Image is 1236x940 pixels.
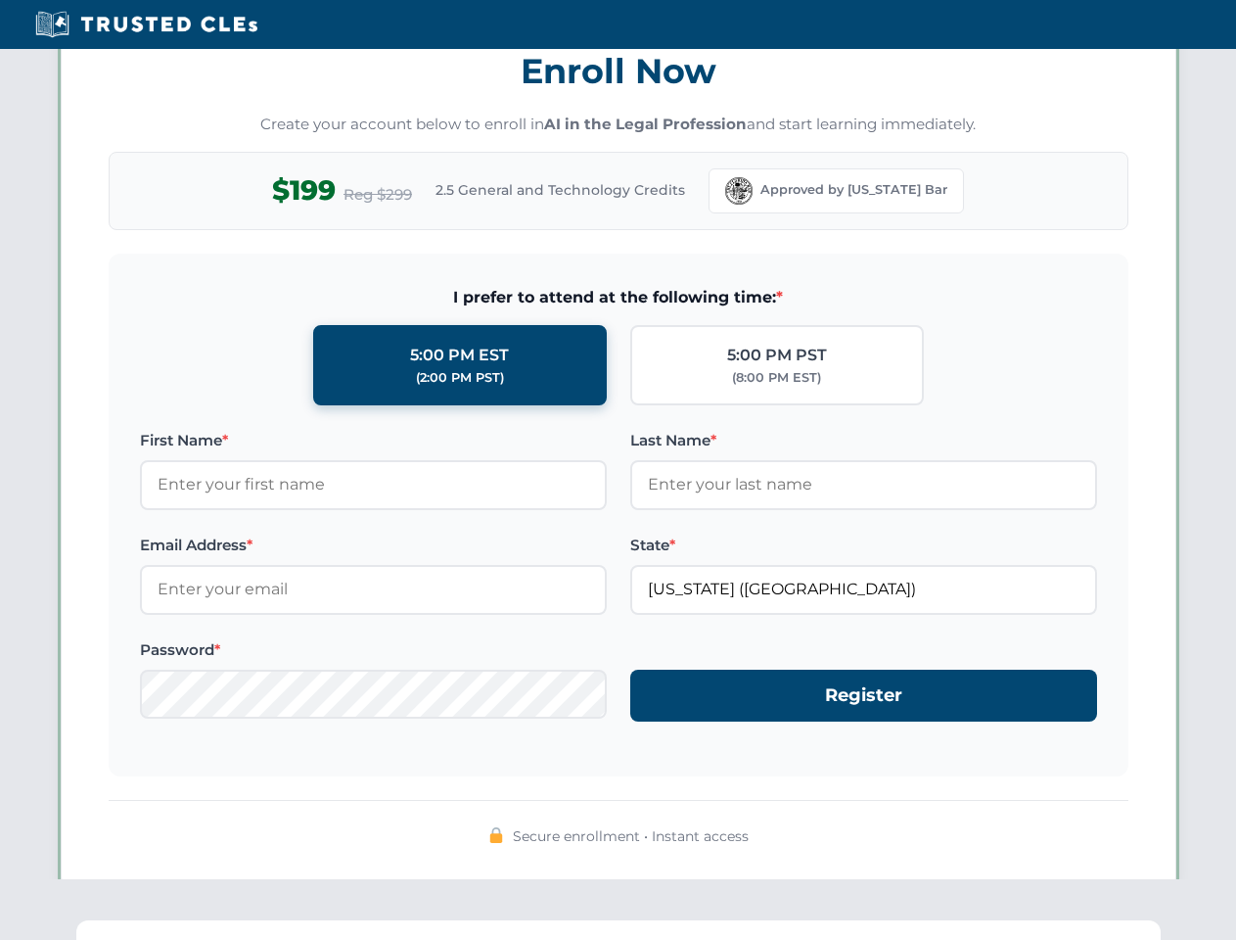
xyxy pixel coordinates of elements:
[410,343,509,368] div: 5:00 PM EST
[630,460,1097,509] input: Enter your last name
[140,534,607,557] label: Email Address
[109,40,1128,102] h3: Enroll Now
[725,177,753,205] img: Florida Bar
[140,285,1097,310] span: I prefer to attend at the following time:
[140,429,607,452] label: First Name
[513,825,749,847] span: Secure enrollment • Instant access
[343,183,412,207] span: Reg $299
[140,638,607,662] label: Password
[272,168,336,212] span: $199
[630,670,1097,722] button: Register
[109,114,1128,136] p: Create your account below to enroll in and start learning immediately.
[630,429,1097,452] label: Last Name
[140,460,607,509] input: Enter your first name
[416,368,504,388] div: (2:00 PM PST)
[727,343,827,368] div: 5:00 PM PST
[29,10,263,39] img: Trusted CLEs
[435,179,685,201] span: 2.5 General and Technology Credits
[488,827,504,843] img: 🔒
[760,180,947,200] span: Approved by [US_STATE] Bar
[544,115,747,133] strong: AI in the Legal Profession
[140,565,607,614] input: Enter your email
[630,534,1097,557] label: State
[732,368,821,388] div: (8:00 PM EST)
[630,565,1097,614] input: Florida (FL)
